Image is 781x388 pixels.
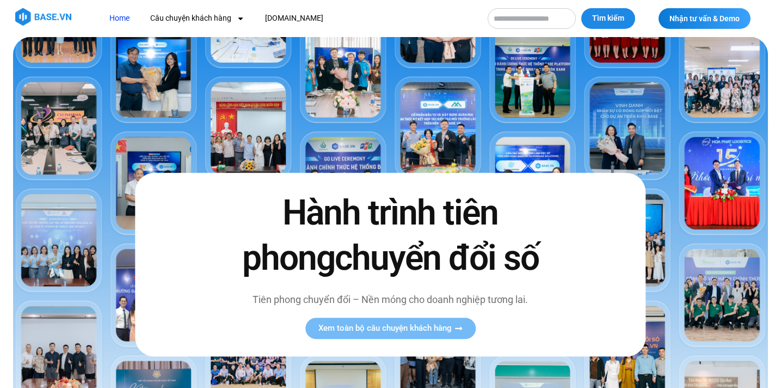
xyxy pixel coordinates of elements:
[101,8,138,28] a: Home
[257,8,331,28] a: [DOMAIN_NAME]
[581,8,635,29] button: Tìm kiếm
[219,190,562,281] h2: Hành trình tiên phong
[335,238,539,279] span: chuyển đổi số
[101,8,477,28] nav: Menu
[659,8,751,29] a: Nhận tư vấn & Demo
[592,13,624,24] span: Tìm kiếm
[318,324,452,332] span: Xem toàn bộ câu chuyện khách hàng
[669,15,740,22] span: Nhận tư vấn & Demo
[219,292,562,307] p: Tiên phong chuyển đổi – Nền móng cho doanh nghiệp tương lai.
[305,318,476,339] a: Xem toàn bộ câu chuyện khách hàng
[142,8,253,28] a: Câu chuyện khách hàng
